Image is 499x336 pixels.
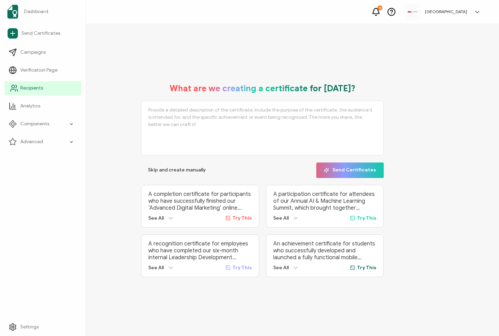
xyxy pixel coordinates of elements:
[357,215,376,221] span: Try This
[4,320,81,334] a: Settings
[148,168,206,172] span: Skip and create manually
[7,5,18,19] img: sertifier-logomark-colored.svg
[4,45,81,59] a: Campaigns
[4,63,81,77] a: Verification Page
[273,265,289,271] span: See All
[20,324,39,330] span: Settings
[357,265,376,271] span: Try This
[20,67,57,74] span: Verification Page
[21,30,60,37] span: Send Certificates
[324,168,376,173] span: Send Certificates
[170,83,355,94] h1: What are we creating a certificate for [DATE]?
[20,49,46,56] span: Campaigns
[24,8,48,15] span: Dashboard
[20,103,40,109] span: Analytics
[4,2,81,21] a: Dashboard
[273,215,289,221] span: See All
[425,9,467,14] h5: [GEOGRAPHIC_DATA]
[20,85,43,92] span: Recipients
[465,303,499,336] iframe: Chat Widget
[148,265,164,271] span: See All
[4,25,81,41] a: Send Certificates
[4,81,81,95] a: Recipients
[141,162,213,178] button: Skip and create manually
[148,191,252,211] p: A completion certificate for participants who have successfully finished our ‘Advanced Digital Ma...
[273,240,377,261] p: An achievement certificate for students who successfully developed and launched a fully functiona...
[273,191,377,211] p: A participation certificate for attendees of our Annual AI & Machine Learning Summit, which broug...
[148,215,164,221] span: See All
[378,6,382,10] div: 8
[232,215,252,221] span: Try This
[148,240,252,261] p: A recognition certificate for employees who have completed our six-month internal Leadership Deve...
[316,162,384,178] button: Send Certificates
[408,11,418,13] img: 534be6bd-3ab8-4108-9ccc-40d3e97e413d.png
[4,99,81,113] a: Analytics
[20,138,43,145] span: Advanced
[20,120,49,127] span: Components
[232,265,252,271] span: Try This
